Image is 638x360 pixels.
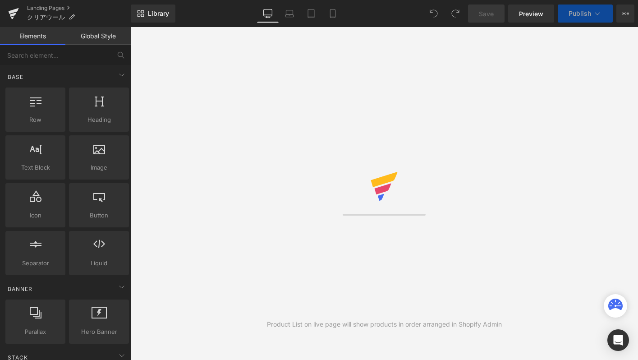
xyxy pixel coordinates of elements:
[72,211,126,220] span: Button
[148,9,169,18] span: Library
[72,115,126,125] span: Heading
[8,211,63,220] span: Icon
[267,319,502,329] div: Product List on live page will show products in order arranged in Shopify Admin
[8,115,63,125] span: Row
[479,9,494,18] span: Save
[27,14,65,21] span: クリアウール
[279,5,300,23] a: Laptop
[7,285,33,293] span: Banner
[607,329,629,351] div: Open Intercom Messenger
[72,258,126,268] span: Liquid
[446,5,464,23] button: Redo
[322,5,344,23] a: Mobile
[72,163,126,172] span: Image
[131,5,175,23] a: New Library
[616,5,634,23] button: More
[8,258,63,268] span: Separator
[508,5,554,23] a: Preview
[425,5,443,23] button: Undo
[569,10,591,17] span: Publish
[558,5,613,23] button: Publish
[65,27,131,45] a: Global Style
[257,5,279,23] a: Desktop
[7,73,24,81] span: Base
[300,5,322,23] a: Tablet
[27,5,131,12] a: Landing Pages
[8,327,63,337] span: Parallax
[72,327,126,337] span: Hero Banner
[8,163,63,172] span: Text Block
[519,9,543,18] span: Preview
